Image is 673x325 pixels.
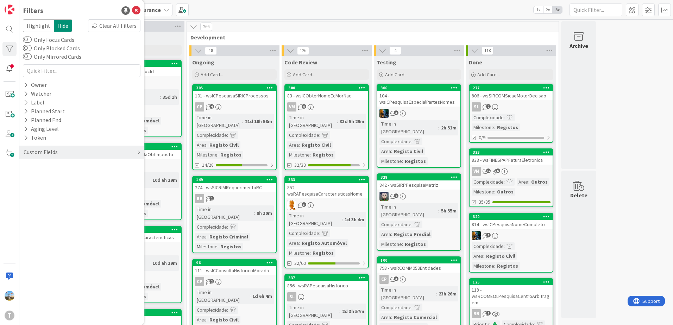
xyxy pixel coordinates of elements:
[377,174,460,190] div: 328842 - wsSIRPPesquisaMatriz
[209,104,214,109] span: 4
[470,85,553,91] div: 277
[311,249,335,257] div: Registos
[193,260,276,275] div: 96111 - wsICConsultaHistoricoMorada
[472,178,504,186] div: Complexidade
[195,288,250,304] div: Time in [GEOGRAPHIC_DATA]
[379,240,402,248] div: Milestone
[477,71,500,78] span: Add Card...
[195,114,242,129] div: Time in [GEOGRAPHIC_DATA]
[227,306,228,314] span: :
[284,176,369,268] a: 333852 - wsRAPesquisaCaracteristicasNomeRLTime in [GEOGRAPHIC_DATA]:1d 3h 4mComplexidade:Area:Reg...
[193,91,276,100] div: 101 - wsICPesquisaSIRICProcessos
[379,304,411,311] div: Complexidade
[193,85,276,91] div: 305
[319,229,320,237] span: :
[302,202,306,207] span: 3
[394,276,398,281] span: 3
[193,102,276,111] div: CP
[377,84,461,168] a: 306104 - wsICPesquisaEspecialPartesNomesJCTime in [GEOGRAPHIC_DATA]:2h 51mComplexidade:Area:Regis...
[287,141,299,149] div: Area
[411,138,413,145] span: :
[195,194,204,203] div: RB
[287,249,310,257] div: Milestone
[311,151,335,159] div: Registos
[403,240,428,248] div: Registos
[23,116,62,125] div: Planned End
[391,147,392,155] span: :
[472,167,481,176] div: VM
[23,44,80,52] label: Only Blocked Cards
[379,203,438,218] div: Time in [GEOGRAPHIC_DATA]
[337,117,338,125] span: :
[160,93,161,101] span: :
[469,148,553,207] a: 323833 - wsFINESPAPFaturaEletronicaVMComplexidade:Area:OutrosMilestone:Outros35/35
[469,213,553,273] a: 320814 - wsICPesquisaNomeCompletoJCComplexidade:Area:Registo CivilMilestone:Registos
[88,19,140,32] div: Clear All Filters
[377,173,461,251] a: 328842 - wsSIRPPesquisaMatrizLSTime in [GEOGRAPHIC_DATA]:5h 55mComplexidade:Area:Registo PredialM...
[23,125,59,133] div: Aging Level
[438,124,439,132] span: :
[473,85,553,90] div: 277
[195,277,204,286] div: CP
[338,117,366,125] div: 33d 5h 29m
[196,260,276,265] div: 96
[472,309,481,318] div: RB
[195,316,207,324] div: Area
[23,52,81,61] label: Only Mirrored Cards
[377,85,460,107] div: 306104 - wsICPesquisaEspecialPartesNomes
[470,85,553,100] div: 277806 - wsSIRCOMSicaeMotorDecisao
[287,151,310,159] div: Milestone
[207,141,208,149] span: :
[195,306,227,314] div: Complexidade
[23,64,140,77] input: Quick Filter...
[377,275,460,284] div: CP
[470,214,553,229] div: 320814 - wsICPesquisaNomeCompleto
[285,177,368,198] div: 333852 - wsRAPesquisaCaracteristicasNome
[294,260,306,267] span: 32/60
[379,109,389,118] img: JC
[251,292,274,300] div: 1d 6h 4m
[379,313,391,321] div: Area
[470,309,553,318] div: RB
[484,252,517,260] div: Registo Civil
[479,134,485,141] span: 0/9
[23,148,58,157] div: Custom Fields
[151,176,179,184] div: 10d 6h 19m
[380,175,460,180] div: 328
[193,266,276,275] div: 111 - wsICConsultaHistoricoMorada
[470,167,553,176] div: VM
[196,85,276,90] div: 305
[379,192,389,201] img: LS
[486,168,491,173] span: 12
[436,290,437,298] span: :
[5,291,14,301] img: DG
[470,220,553,229] div: 814 - wsICPesquisaNomeCompleto
[285,85,368,91] div: 300
[379,138,411,145] div: Complexidade
[288,275,368,280] div: 337
[470,279,553,307] div: 125118 - wsRCOMEOLPesquisaCentroArbitragem
[380,85,460,90] div: 306
[570,42,588,50] div: Archive
[482,46,493,55] span: 118
[193,177,276,192] div: 149274 - wsSICRIMRequerimentoRC
[285,281,368,290] div: 856 - wsRAPesquisaHistorico
[287,114,337,129] div: Time in [GEOGRAPHIC_DATA]
[195,233,207,241] div: Area
[161,93,179,101] div: 35d 1h
[285,177,368,183] div: 333
[472,188,494,196] div: Milestone
[285,102,368,111] div: VM
[23,107,65,116] div: Planned Start
[23,45,32,52] button: Only Blocked Cards
[195,131,227,139] div: Complexidade
[504,242,505,250] span: :
[439,207,458,215] div: 5h 55m
[377,263,460,273] div: 793 - wsRCOMM059Entidades
[470,102,553,111] div: SL
[470,91,553,100] div: 806 - wsSIRCOMSicaeMotorDecisao
[403,157,428,165] div: Registos
[287,229,319,237] div: Complexidade
[310,249,311,257] span: :
[394,193,398,198] span: 2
